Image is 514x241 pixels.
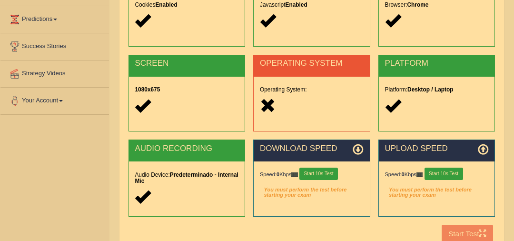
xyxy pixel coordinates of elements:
[385,184,489,196] em: You must perform the test before starting your exam
[0,33,109,57] a: Success Stories
[260,168,364,182] div: Speed: Kbps
[407,86,453,93] strong: Desktop / Laptop
[0,88,109,111] a: Your Account
[385,168,489,182] div: Speed: Kbps
[385,144,489,153] h2: UPLOAD SPEED
[260,59,364,68] h2: OPERATING SYSTEM
[135,144,238,153] h2: AUDIO RECORDING
[416,172,423,177] img: ajax-loader-fb-connection.gif
[385,2,489,8] h5: Browser:
[385,87,489,93] h5: Platform:
[260,87,364,93] h5: Operating System:
[425,168,463,180] button: Start 10s Test
[155,1,177,8] strong: Enabled
[135,171,238,184] strong: Predeterminado - Internal Mic
[260,2,364,8] h5: Javascript
[135,86,160,93] strong: 1080x675
[260,144,364,153] h2: DOWNLOAD SPEED
[402,171,405,177] strong: 0
[135,59,238,68] h2: SCREEN
[291,172,298,177] img: ajax-loader-fb-connection.gif
[135,2,238,8] h5: Cookies
[0,60,109,84] a: Strategy Videos
[286,1,307,8] strong: Enabled
[385,59,489,68] h2: PLATFORM
[0,6,109,30] a: Predictions
[407,1,428,8] strong: Chrome
[299,168,338,180] button: Start 10s Test
[135,172,238,184] h5: Audio Device:
[260,184,364,196] em: You must perform the test before starting your exam
[277,171,279,177] strong: 0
